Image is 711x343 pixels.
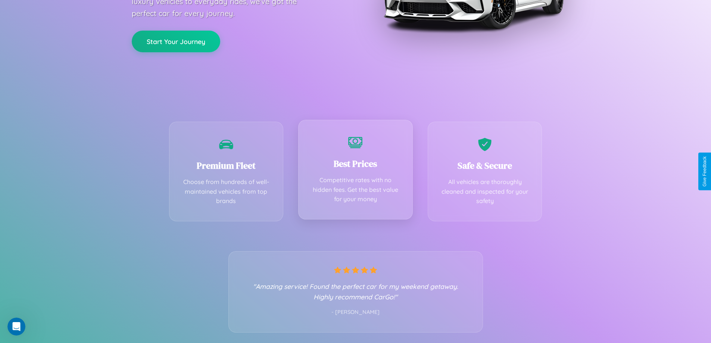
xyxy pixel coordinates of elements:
div: Give Feedback [702,156,707,187]
p: Competitive rates with no hidden fees. Get the best value for your money [310,175,401,204]
p: Choose from hundreds of well-maintained vehicles from top brands [181,177,272,206]
h3: Safe & Secure [439,159,531,172]
p: "Amazing service! Found the perfect car for my weekend getaway. Highly recommend CarGo!" [244,281,468,302]
button: Start Your Journey [132,31,220,52]
p: - [PERSON_NAME] [244,308,468,317]
iframe: Intercom live chat [7,318,25,336]
p: All vehicles are thoroughly cleaned and inspected for your safety [439,177,531,206]
h3: Premium Fleet [181,159,272,172]
h3: Best Prices [310,158,401,170]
